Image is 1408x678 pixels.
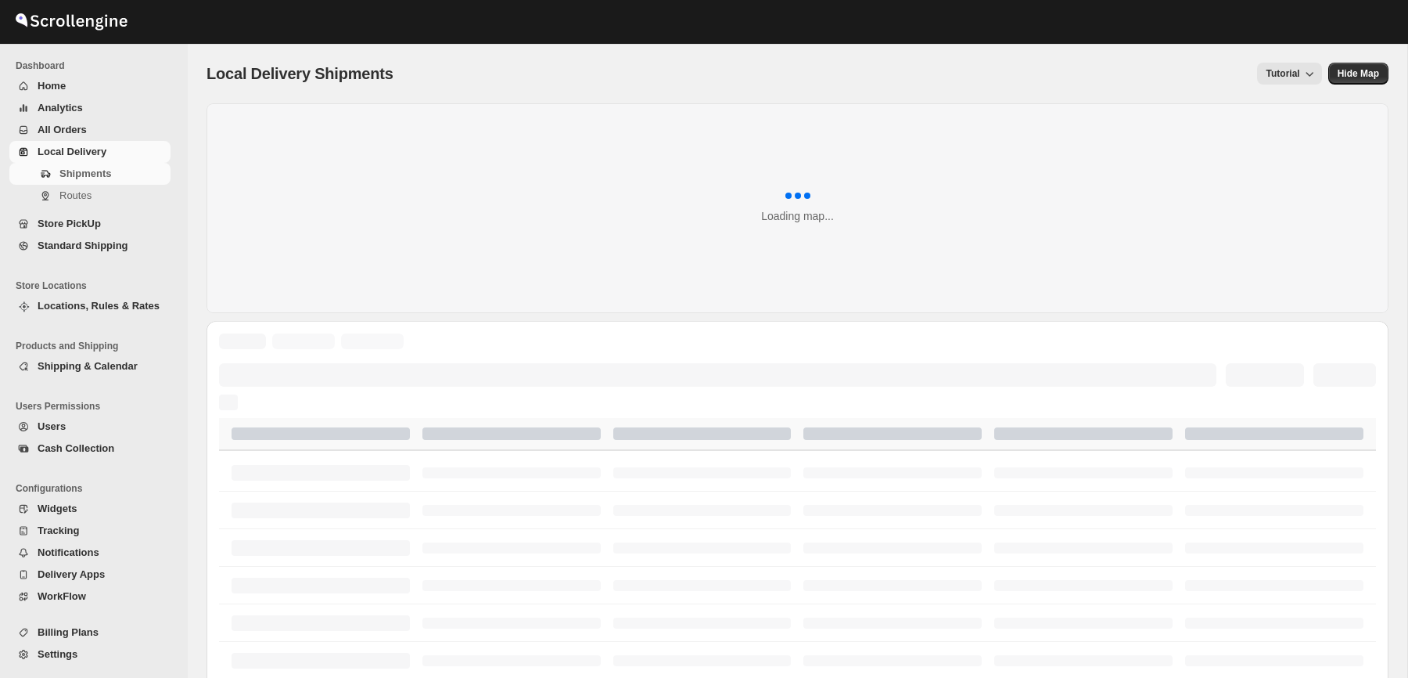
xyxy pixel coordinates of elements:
[38,648,77,660] span: Settings
[9,416,171,438] button: Users
[38,525,79,536] span: Tracking
[9,97,171,119] button: Analytics
[9,644,171,665] button: Settings
[38,420,66,432] span: Users
[38,546,99,558] span: Notifications
[16,60,177,72] span: Dashboard
[1266,68,1300,79] span: Tutorial
[38,218,101,229] span: Store PickUp
[1338,67,1379,80] span: Hide Map
[59,168,111,179] span: Shipments
[38,360,138,372] span: Shipping & Calendar
[16,340,177,352] span: Products and Shipping
[16,279,177,292] span: Store Locations
[761,208,834,224] div: Loading map...
[9,355,171,377] button: Shipping & Calendar
[38,590,86,602] span: WorkFlow
[9,564,171,586] button: Delivery Apps
[9,542,171,564] button: Notifications
[38,442,114,454] span: Cash Collection
[9,119,171,141] button: All Orders
[38,146,106,157] span: Local Delivery
[9,185,171,207] button: Routes
[9,163,171,185] button: Shipments
[38,626,99,638] span: Billing Plans
[9,498,171,520] button: Widgets
[9,75,171,97] button: Home
[38,102,83,114] span: Analytics
[1257,63,1322,85] button: Tutorial
[9,520,171,542] button: Tracking
[9,295,171,317] button: Locations, Rules & Rates
[9,586,171,608] button: WorkFlow
[16,482,177,495] span: Configurations
[207,65,393,82] span: Local Delivery Shipments
[38,503,77,514] span: Widgets
[38,80,66,92] span: Home
[38,240,128,251] span: Standard Shipping
[38,300,160,312] span: Locations, Rules & Rates
[9,438,171,460] button: Cash Collection
[9,622,171,644] button: Billing Plans
[38,124,87,135] span: All Orders
[38,568,105,580] span: Delivery Apps
[1328,63,1388,85] button: Map action label
[16,400,177,413] span: Users Permissions
[59,189,92,201] span: Routes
